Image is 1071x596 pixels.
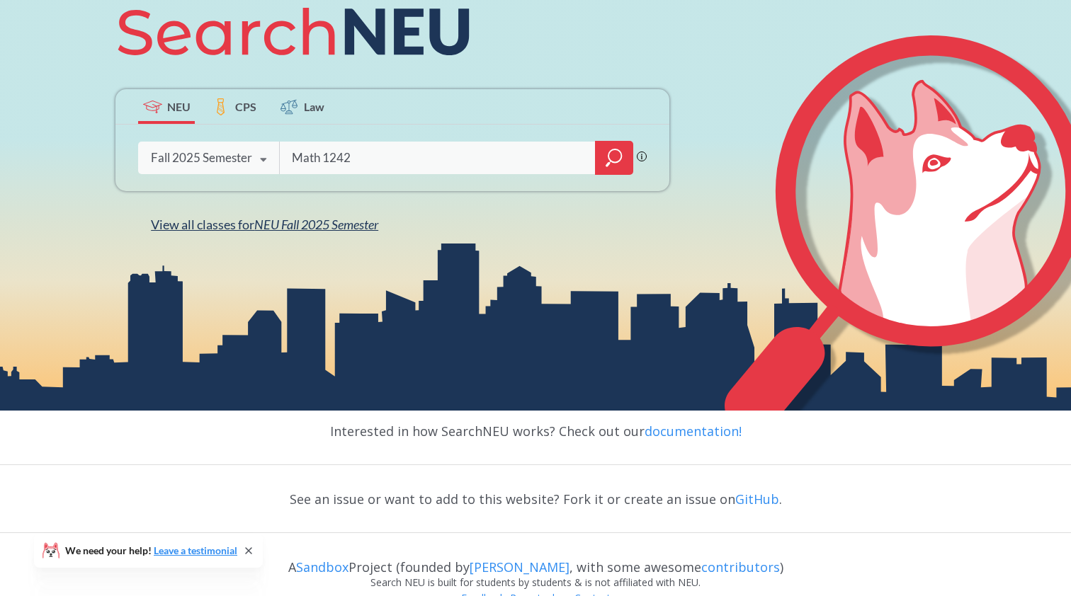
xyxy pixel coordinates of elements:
span: NEU [167,98,191,115]
span: CPS [235,98,256,115]
div: Fall 2025 Semester [151,150,252,166]
a: Sandbox [296,558,348,575]
svg: magnifying glass [606,148,623,168]
a: GitHub [735,491,779,508]
span: Law [304,98,324,115]
span: NEU Fall 2025 Semester [254,217,378,232]
input: Class, professor, course number, "phrase" [290,143,585,173]
div: magnifying glass [595,141,633,175]
a: contributors [701,558,780,575]
a: [PERSON_NAME] [470,558,569,575]
a: documentation! [645,423,742,440]
span: View all classes for [151,217,378,232]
